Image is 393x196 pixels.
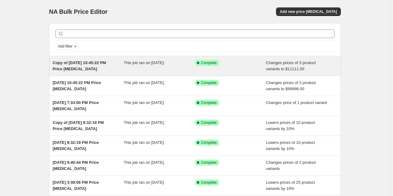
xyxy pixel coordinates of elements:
[124,80,165,85] span: This job ran on [DATE].
[53,100,99,111] span: [DATE] 7:33:00 PM Price [MEDICAL_DATA]
[276,7,340,16] button: Add new price [MEDICAL_DATA]
[53,60,106,71] span: Copy of [DATE] 10:45:22 PM Price [MEDICAL_DATA]
[266,120,315,131] span: Lowers prices of 10 product variants by 10%
[280,9,337,14] span: Add new price [MEDICAL_DATA]
[201,100,217,105] span: Complete
[201,80,217,85] span: Complete
[266,160,316,171] span: Changes prices of 2 product variants
[124,120,165,125] span: This job ran on [DATE].
[266,80,316,91] span: Changes prices of 3 product variants to $99998.00
[53,160,99,171] span: [DATE] 9:40:44 PM Price [MEDICAL_DATA]
[49,8,108,15] span: NA Bulk Price Editor
[266,180,315,191] span: Lowers prices of 25 product variants by 10%
[53,120,104,131] span: Copy of [DATE] 8:32:19 PM Price [MEDICAL_DATA]
[124,100,165,105] span: This job ran on [DATE].
[124,160,165,165] span: This job ran on [DATE].
[53,180,99,191] span: [DATE] 3:49:06 PM Price [MEDICAL_DATA]
[124,140,165,145] span: This job ran on [DATE].
[201,120,217,125] span: Complete
[201,140,217,145] span: Complete
[266,60,316,71] span: Changes prices of 3 product variants to $11111.00
[201,160,217,165] span: Complete
[266,100,327,105] span: Changes price of 1 product variant
[201,60,217,65] span: Complete
[124,60,165,65] span: This job ran on [DATE].
[201,180,217,185] span: Complete
[53,140,99,151] span: [DATE] 8:32:19 PM Price [MEDICAL_DATA]
[53,80,101,91] span: [DATE] 10:45:22 PM Price [MEDICAL_DATA]
[124,180,165,185] span: This job ran on [DATE].
[55,43,80,50] button: Add filter
[58,44,72,49] span: Add filter
[266,140,315,151] span: Lowers prices of 10 product variants by 10%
